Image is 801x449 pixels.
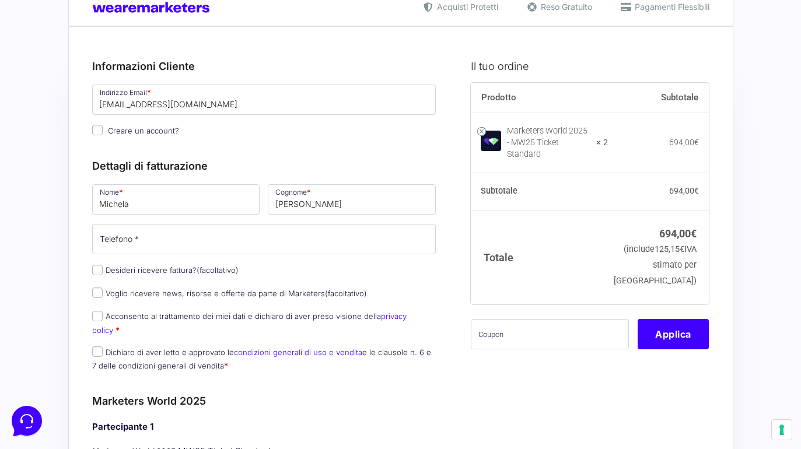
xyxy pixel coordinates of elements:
[669,186,699,195] bdi: 694,00
[659,227,697,240] bdi: 694,00
[35,358,55,369] p: Home
[669,138,699,147] bdi: 694,00
[92,125,103,135] input: Creare un account?
[180,358,197,369] p: Aiuto
[197,265,239,275] span: (facoltativo)
[691,227,697,240] span: €
[19,145,91,154] span: Trova una risposta
[325,289,367,298] span: (facoltativo)
[81,342,153,369] button: Messaggi
[92,265,103,275] input: Desideri ricevere fattura?(facoltativo)
[608,83,709,113] th: Subtotale
[92,420,436,434] h4: Partecipante 1
[19,98,215,121] button: Inizia una conversazione
[92,311,407,334] a: privacy policy
[434,1,498,13] span: Acquisti Protetti
[471,58,709,74] h3: Il tuo ordine
[101,358,132,369] p: Messaggi
[152,342,224,369] button: Aiuto
[56,65,79,89] img: dark
[680,244,684,254] span: €
[9,9,196,28] h2: Ciao da Marketers 👋
[507,125,589,160] div: Marketers World 2025 - MW25 Ticket Standard
[538,1,592,13] span: Reso Gratuito
[655,244,684,254] span: 125,15
[19,65,42,89] img: dark
[19,47,99,56] span: Le tue conversazioni
[481,131,501,151] img: Marketers World 2025 - MW25 Ticket Standard
[9,404,44,439] iframe: Customerly Messenger Launcher
[92,265,239,275] label: Desideri ricevere fattura?
[471,319,629,349] input: Coupon
[92,311,103,321] input: Acconsento al trattamento dei miei dati e dichiaro di aver preso visione dellaprivacy policy
[92,393,436,409] h3: Marketers World 2025
[614,244,697,286] small: (include IVA stimato per [GEOGRAPHIC_DATA])
[92,58,436,74] h3: Informazioni Cliente
[632,1,709,13] span: Pagamenti Flessibili
[268,184,436,215] input: Cognome *
[596,137,608,149] strong: × 2
[471,83,608,113] th: Prodotto
[92,346,103,357] input: Dichiaro di aver letto e approvato lecondizioni generali di uso e venditae le clausole n. 6 e 7 d...
[92,289,367,298] label: Voglio ricevere news, risorse e offerte da parte di Marketers
[92,287,103,298] input: Voglio ricevere news, risorse e offerte da parte di Marketers(facoltativo)
[9,342,81,369] button: Home
[92,224,436,254] input: Telefono *
[694,138,699,147] span: €
[92,311,407,334] label: Acconsento al trattamento dei miei dati e dichiaro di aver preso visione della
[92,158,436,174] h3: Dettagli di fatturazione
[471,210,608,304] th: Totale
[124,145,215,154] a: Apri Centro Assistenza
[92,184,260,215] input: Nome *
[772,420,792,440] button: Le tue preferenze relative al consenso per le tecnologie di tracciamento
[92,348,431,370] label: Dichiaro di aver letto e approvato le e le clausole n. 6 e 7 delle condizioni generali di vendita
[92,85,436,115] input: Indirizzo Email *
[694,186,699,195] span: €
[471,173,608,211] th: Subtotale
[108,126,179,135] span: Creare un account?
[638,319,709,349] button: Applica
[37,65,61,89] img: dark
[234,348,362,357] a: condizioni generali di uso e vendita
[76,105,172,114] span: Inizia una conversazione
[26,170,191,181] input: Cerca un articolo...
